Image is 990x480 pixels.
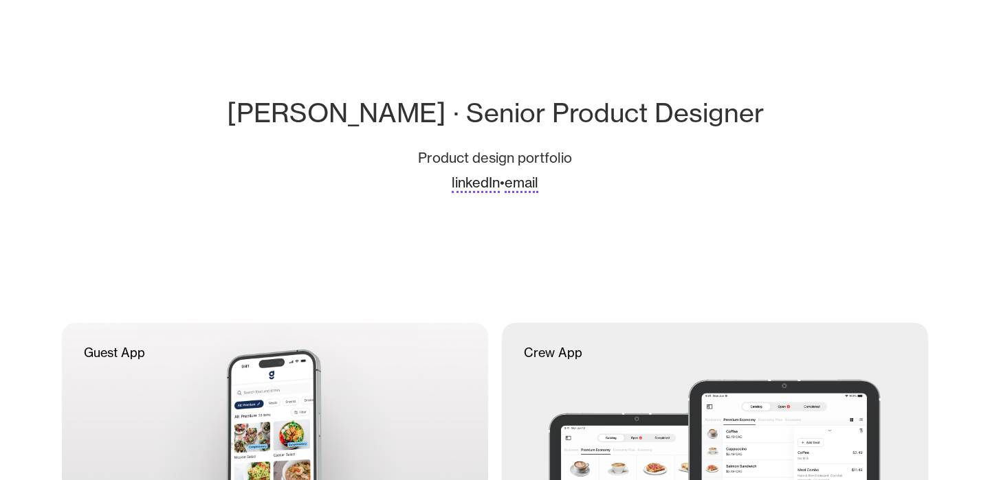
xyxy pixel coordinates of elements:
a: linkedIn [452,174,500,193]
a: email [505,174,538,193]
h1: [PERSON_NAME] · Senior Product Designer [55,93,935,132]
div: • [55,170,935,195]
div: Guest App [84,345,145,361]
div: Crew App [524,345,582,361]
div: Product design portfolio [55,146,935,170]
